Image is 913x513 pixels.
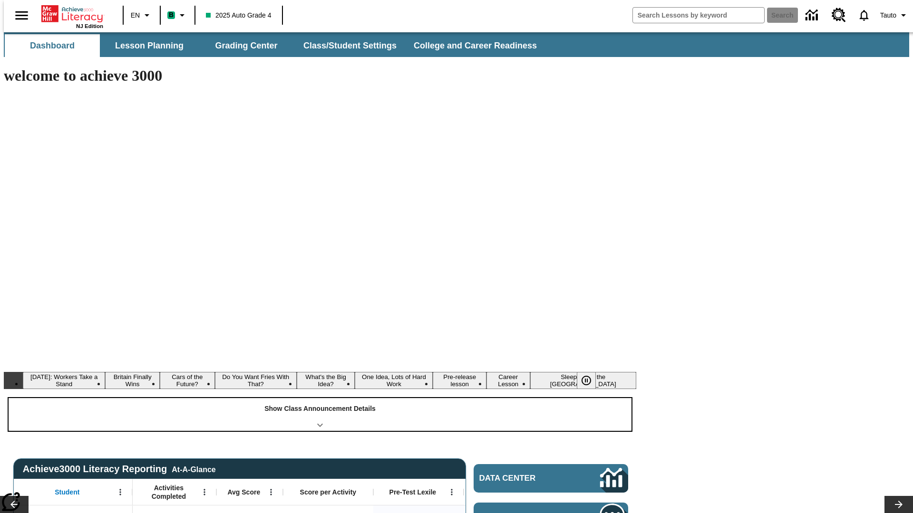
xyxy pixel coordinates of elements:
button: Slide 3 Cars of the Future? [160,372,215,389]
button: Pause [577,372,596,389]
button: Open side menu [8,1,36,29]
button: Grading Center [199,34,294,57]
span: EN [131,10,140,20]
span: Avg Score [227,488,260,496]
span: Activities Completed [137,484,200,501]
button: Boost Class color is mint green. Change class color [164,7,192,24]
h1: welcome to achieve 3000 [4,67,636,85]
span: Achieve3000 Literacy Reporting [23,464,216,475]
button: Slide 5 What's the Big Idea? [297,372,355,389]
button: Slide 7 Pre-release lesson [433,372,486,389]
span: Pre-Test Lexile [389,488,437,496]
span: B [169,9,174,21]
a: Home [41,4,103,23]
span: Data Center [479,474,568,483]
button: Lesson Planning [102,34,197,57]
button: Open Menu [113,485,127,499]
button: Slide 4 Do You Want Fries With That? [215,372,297,389]
button: Lesson carousel, Next [884,496,913,513]
div: Show Class Announcement Details [9,398,631,431]
button: Slide 6 One Idea, Lots of Hard Work [355,372,433,389]
button: Slide 9 Sleepless in the Animal Kingdom [530,372,636,389]
a: Data Center [800,2,826,28]
button: Profile/Settings [876,7,913,24]
div: Home [41,3,103,29]
button: Open Menu [445,485,459,499]
a: Notifications [852,3,876,28]
button: Language: EN, Select a language [126,7,157,24]
button: Slide 2 Britain Finally Wins [105,372,159,389]
span: 2025 Auto Grade 4 [206,10,272,20]
p: Show Class Announcement Details [264,404,376,414]
a: Resource Center, Will open in new tab [826,2,852,28]
div: Pause [577,372,605,389]
button: College and Career Readiness [406,34,544,57]
input: search field [633,8,764,23]
button: Class/Student Settings [296,34,404,57]
div: SubNavbar [4,32,909,57]
button: Open Menu [264,485,278,499]
span: Score per Activity [300,488,357,496]
div: At-A-Glance [172,464,215,474]
span: Student [55,488,79,496]
button: Open Menu [197,485,212,499]
button: Slide 1 Labor Day: Workers Take a Stand [23,372,105,389]
div: SubNavbar [4,34,545,57]
button: Dashboard [5,34,100,57]
span: Tauto [880,10,896,20]
span: NJ Edition [76,23,103,29]
a: Data Center [474,464,628,493]
button: Slide 8 Career Lesson [486,372,530,389]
